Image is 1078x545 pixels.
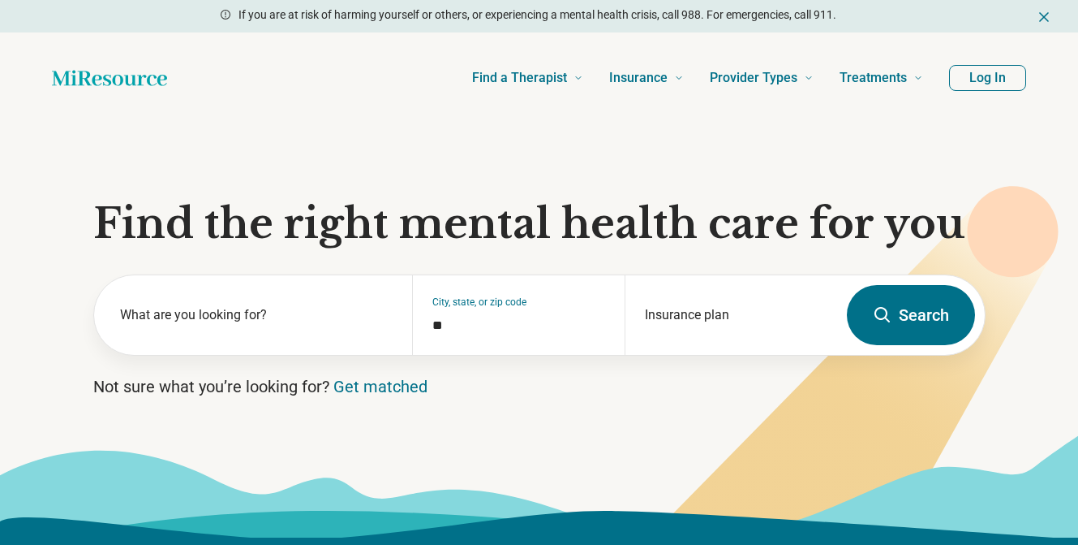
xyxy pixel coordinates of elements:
button: Dismiss [1036,6,1052,26]
h1: Find the right mental health care for you [93,200,986,249]
span: Provider Types [710,67,797,89]
span: Find a Therapist [472,67,567,89]
a: Treatments [840,45,923,110]
p: If you are at risk of harming yourself or others, or experiencing a mental health crisis, call 98... [238,6,836,24]
span: Insurance [609,67,668,89]
p: Not sure what you’re looking for? [93,375,986,398]
label: What are you looking for? [120,305,393,325]
a: Get matched [333,377,427,396]
span: Treatments [840,67,907,89]
a: Home page [52,62,167,94]
button: Log In [949,65,1026,91]
a: Provider Types [710,45,814,110]
a: Find a Therapist [472,45,583,110]
a: Insurance [609,45,684,110]
button: Search [847,285,975,345]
